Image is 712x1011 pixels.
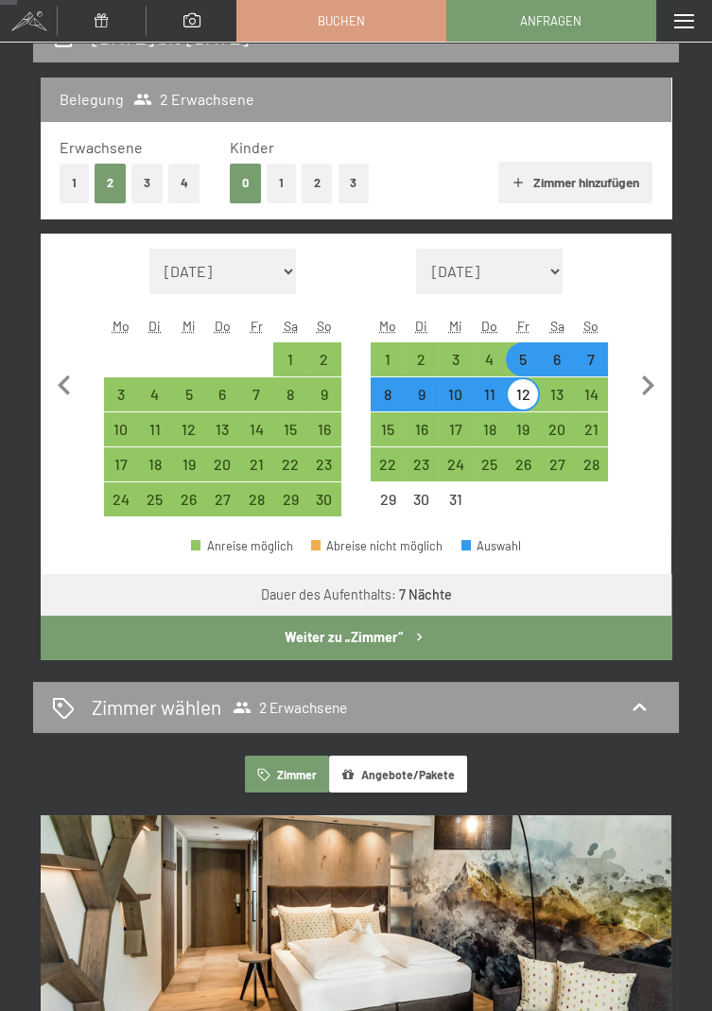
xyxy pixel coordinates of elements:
button: Nächster Monat [628,249,668,517]
div: 17 [106,457,136,487]
button: 0 [230,164,261,202]
div: 5 [174,387,204,417]
a: Anfragen [447,1,655,41]
div: 28 [576,457,606,487]
div: Anreise möglich [371,342,405,376]
div: Anreise möglich [273,377,307,411]
div: Anreise möglich [574,412,608,446]
div: 4 [140,387,170,417]
button: 3 [131,164,163,202]
div: Anreise möglich [239,482,273,516]
div: Anreise möglich [138,412,172,446]
div: Anreise möglich [405,342,439,376]
div: Anreise möglich [239,412,273,446]
div: Tue Dec 09 2025 [405,377,439,411]
div: Wed Nov 26 2025 [172,482,206,516]
abbr: Donnerstag [481,318,497,334]
div: Sat Dec 20 2025 [540,412,574,446]
div: 10 [106,422,136,452]
div: Anreise möglich [273,447,307,481]
div: Anreise möglich [540,412,574,446]
div: Anreise möglich [206,377,240,411]
div: Wed Nov 19 2025 [172,447,206,481]
button: Zimmer [245,756,328,793]
abbr: Donnerstag [215,318,231,334]
div: Anreise möglich [273,482,307,516]
div: 15 [373,422,403,452]
div: 13 [208,422,238,452]
div: 14 [576,387,606,417]
h2: Zimmer wählen [92,693,221,721]
div: Sun Nov 23 2025 [307,447,341,481]
div: Anreise möglich [172,412,206,446]
div: Anreise möglich [439,412,473,446]
div: Fri Dec 26 2025 [506,447,540,481]
div: 3 [106,387,136,417]
div: 10 [441,387,471,417]
div: Sun Nov 30 2025 [307,482,341,516]
div: Anreise möglich [206,412,240,446]
div: 21 [576,422,606,452]
div: Sun Dec 28 2025 [574,447,608,481]
abbr: Mittwoch [182,318,196,334]
div: 29 [275,492,305,522]
div: 16 [407,422,437,452]
div: Anreise möglich [439,377,473,411]
span: Anfragen [520,12,582,29]
div: 8 [373,387,403,417]
div: 6 [542,352,572,382]
div: Sun Nov 16 2025 [307,412,341,446]
div: 9 [407,387,437,417]
abbr: Dienstag [415,318,427,334]
div: Anreise möglich [104,447,138,481]
div: 30 [407,492,437,522]
button: Zimmer hinzufügen [498,162,652,203]
div: Anreise möglich [239,377,273,411]
span: Kinder [230,138,274,156]
div: Anreise möglich [273,342,307,376]
div: Anreise möglich [273,412,307,446]
div: Anreise möglich [206,447,240,481]
abbr: Mittwoch [449,318,462,334]
div: 18 [140,457,170,487]
div: Tue Nov 11 2025 [138,412,172,446]
div: 1 [373,352,403,382]
button: 4 [168,164,200,202]
div: 24 [441,457,471,487]
h3: Belegung [60,89,124,110]
span: Buchen [318,12,365,29]
button: 2 [302,164,333,202]
div: 25 [140,492,170,522]
div: Tue Nov 25 2025 [138,482,172,516]
div: Thu Dec 04 2025 [473,342,507,376]
div: Thu Dec 25 2025 [473,447,507,481]
div: 23 [309,457,339,487]
div: Anreise möglich [473,377,507,411]
div: Anreise möglich [405,447,439,481]
abbr: Sonntag [583,318,599,334]
div: Anreise möglich [172,482,206,516]
div: Wed Nov 05 2025 [172,377,206,411]
abbr: Sonntag [317,318,332,334]
div: Anreise möglich [138,482,172,516]
div: Tue Dec 02 2025 [405,342,439,376]
div: Anreise möglich [307,412,341,446]
div: Tue Dec 23 2025 [405,447,439,481]
abbr: Samstag [284,318,298,334]
div: Sat Dec 06 2025 [540,342,574,376]
div: 26 [508,457,538,487]
div: 29 [373,492,403,522]
button: 1 [60,164,89,202]
div: Anreise möglich [405,377,439,411]
div: Mon Dec 08 2025 [371,377,405,411]
div: Sat Nov 29 2025 [273,482,307,516]
div: Fri Nov 28 2025 [239,482,273,516]
div: Anreise möglich [574,447,608,481]
div: Anreise möglich [104,377,138,411]
a: Buchen [237,1,445,41]
div: Mon Nov 24 2025 [104,482,138,516]
div: 7 [241,387,271,417]
div: Sat Nov 08 2025 [273,377,307,411]
div: 11 [475,387,505,417]
div: Anreise möglich [138,447,172,481]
